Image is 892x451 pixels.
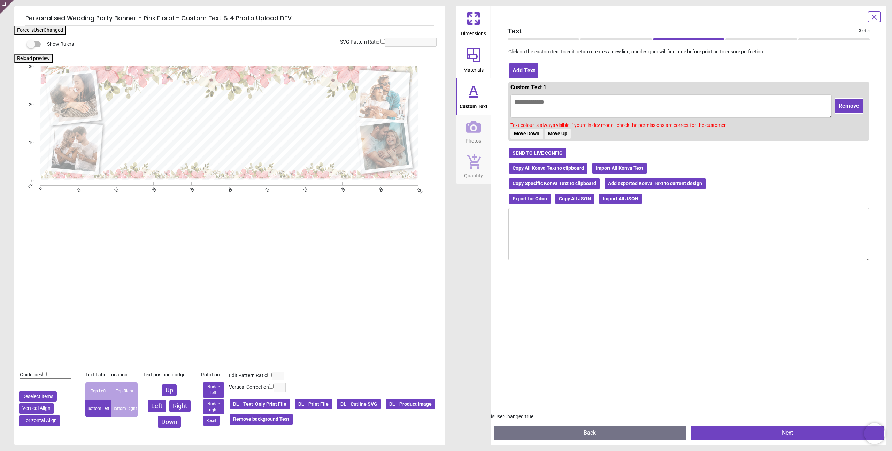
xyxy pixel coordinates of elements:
[599,193,643,205] button: Import All JSON
[555,193,595,205] button: Copy All JSON
[336,398,382,410] button: DL - Cutline SVG
[203,382,224,398] button: Nudge left
[385,398,436,410] button: DL - Product Image
[203,416,220,426] button: Reset
[456,42,491,78] button: Materials
[456,115,491,149] button: Photos
[20,372,42,377] span: Guidelines
[508,147,567,159] button: SEND TO LIVE CONFIG
[508,162,588,174] button: Copy All Konva Text to clipboard
[494,426,686,440] button: Back
[456,6,491,42] button: Dimensions
[466,134,481,145] span: Photos
[85,400,111,417] div: Bottom Left
[463,63,484,74] span: Materials
[14,54,53,63] button: Reload preview
[19,391,57,402] button: Deselect items
[25,11,434,26] h5: Personalised Wedding Party Banner - Pink Floral - Custom Text & 4 Photo Upload DEV
[508,193,551,205] button: Export for Odoo
[691,426,884,440] button: Next
[148,400,166,412] button: Left
[508,26,859,36] span: Text
[19,415,60,426] button: Horizontal Align
[85,372,138,379] div: Text Label Location
[229,413,293,425] button: Remove background Test
[21,64,34,70] span: 30
[464,169,483,179] span: Quantity
[229,398,291,410] button: DL - Text-Only Print File
[510,84,546,91] span: Custom Text 1
[143,372,195,379] div: Text position nudge
[340,39,380,46] label: SVG Pattern Ratio:
[510,122,726,128] span: Text colour is always visible if youre in dev mode - check the permissions are correct for the cu...
[229,372,267,379] label: Edit Pattern Ratio
[864,423,885,444] iframe: Brevo live chat
[502,48,876,55] p: Click on the custom text to edit, return creates a new line, our designer will fine tune before p...
[14,26,66,35] button: Force isUserChanged
[203,399,224,415] button: Nudge right
[508,178,600,190] button: Copy Specific Konva Text to clipboard
[294,398,333,410] button: DL - Print File
[201,372,226,379] div: Rotation
[592,162,647,174] button: Import All Konva Text
[510,129,543,139] button: Move Down
[111,382,138,400] div: Top Right
[456,78,491,115] button: Custom Text
[456,149,491,184] button: Quantity
[859,28,870,34] span: 3 of 5
[85,382,111,400] div: Top Left
[545,129,571,139] button: Move Up
[162,384,177,396] button: Up
[19,403,54,414] button: Vertical Align
[835,98,863,114] button: Remove
[169,400,191,412] button: Right
[491,413,887,420] div: isUserChanged: true
[31,40,445,48] div: Show Rulers
[604,178,706,190] button: Add exported Konva Text to current design
[111,400,138,417] div: Bottom Right
[460,100,487,110] span: Custom Text
[461,27,486,37] span: Dimensions
[508,63,539,79] button: Add Text
[229,384,269,391] label: Vertical Correction
[158,416,181,428] button: Down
